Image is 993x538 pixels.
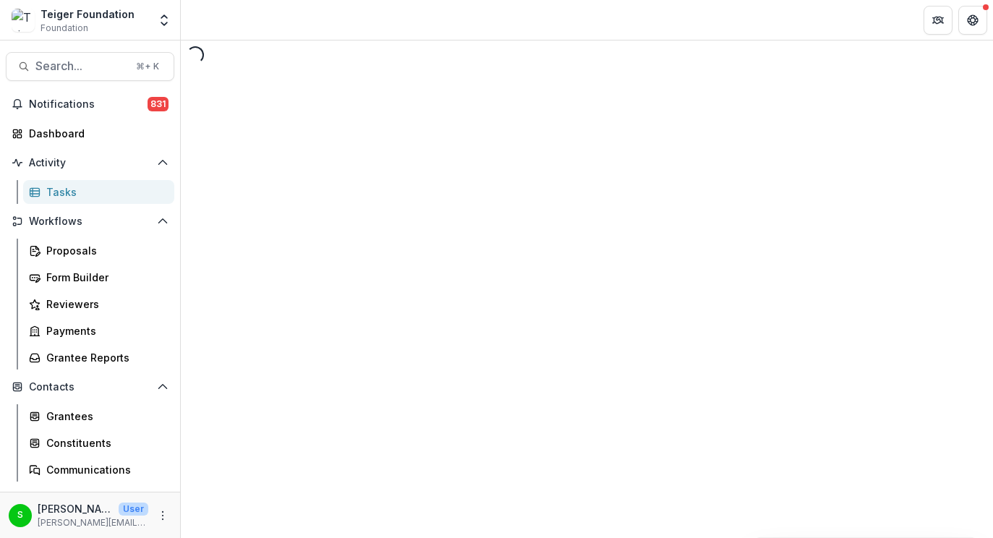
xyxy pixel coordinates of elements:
[23,346,174,370] a: Grantee Reports
[119,503,148,516] p: User
[46,435,163,451] div: Constituents
[958,6,987,35] button: Get Help
[29,157,151,169] span: Activity
[23,292,174,316] a: Reviewers
[41,22,88,35] span: Foundation
[29,381,151,393] span: Contacts
[46,270,163,285] div: Form Builder
[6,151,174,174] button: Open Activity
[29,98,148,111] span: Notifications
[41,7,135,22] div: Teiger Foundation
[148,97,169,111] span: 831
[133,59,162,74] div: ⌘ + K
[46,323,163,338] div: Payments
[6,93,174,116] button: Notifications831
[38,501,113,516] p: [PERSON_NAME]
[924,6,952,35] button: Partners
[23,180,174,204] a: Tasks
[6,210,174,233] button: Open Workflows
[46,409,163,424] div: Grantees
[23,319,174,343] a: Payments
[6,375,174,398] button: Open Contacts
[6,121,174,145] a: Dashboard
[23,239,174,262] a: Proposals
[29,215,151,228] span: Workflows
[46,350,163,365] div: Grantee Reports
[23,404,174,428] a: Grantees
[46,462,163,477] div: Communications
[35,59,127,73] span: Search...
[38,516,148,529] p: [PERSON_NAME][EMAIL_ADDRESS][DOMAIN_NAME]
[46,243,163,258] div: Proposals
[23,265,174,289] a: Form Builder
[6,487,174,511] button: Open Data & Reporting
[12,9,35,32] img: Teiger Foundation
[46,184,163,200] div: Tasks
[154,507,171,524] button: More
[23,431,174,455] a: Constituents
[46,296,163,312] div: Reviewers
[23,458,174,482] a: Communications
[6,52,174,81] button: Search...
[17,511,23,520] div: Stephanie
[29,126,163,141] div: Dashboard
[154,6,174,35] button: Open entity switcher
